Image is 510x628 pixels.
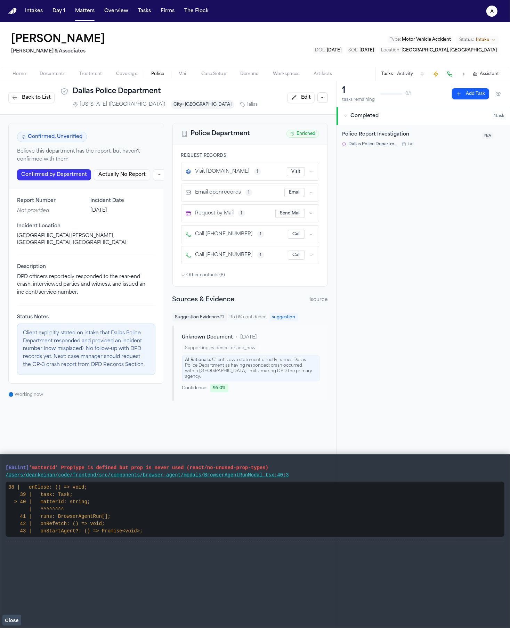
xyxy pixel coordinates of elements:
span: Confidence: [182,385,208,391]
h2: Police Department [191,129,250,139]
button: Call [288,251,305,260]
div: 🔵 Working now [8,392,164,398]
button: Create Immediate Task [431,69,441,79]
button: Call [288,230,305,239]
button: Matters [72,5,97,17]
button: Back to List [8,92,55,103]
button: Tasks [135,5,154,17]
button: Activity [397,71,413,77]
span: [DATE] [359,48,374,52]
span: Suggestion Evidence # 1 [172,313,227,321]
img: Finch Logo [8,8,17,15]
span: Coverage [116,71,137,77]
div: Police Report Investigation [342,131,478,139]
button: Intakes [22,5,46,17]
button: Other contacts (8) [181,272,225,278]
span: Description [17,263,155,270]
span: 1 alias [247,102,258,107]
h1: [PERSON_NAME] [11,33,105,46]
span: Demand [240,71,259,77]
span: SOL : [348,48,358,52]
button: View 1 source [257,231,264,238]
span: Case Setup [201,71,226,77]
span: [DATE] [327,48,341,52]
span: Police [151,71,164,77]
span: suggestion [269,313,298,321]
button: Confirmed by Department [17,169,91,180]
button: Visit [287,167,305,176]
span: Type : [390,38,401,42]
span: Other contacts ( 8 ) [187,272,225,278]
button: Firms [158,5,177,17]
span: Call [PHONE_NUMBER] [195,231,253,238]
span: Artifacts [314,71,332,77]
div: Supporting evidence for add_new [182,344,259,353]
span: Status Notes [17,314,155,321]
span: 95.0 % confidence [230,315,267,320]
h4: Request Records [181,153,319,158]
button: The Flock [181,5,211,17]
span: Email openrecords [195,189,241,196]
button: Actually No Report [94,169,150,180]
span: Mail [178,71,187,77]
span: • [236,334,238,341]
button: Assistant [473,71,499,77]
span: Motor Vehicle Accident [402,38,451,42]
button: View 1 source [254,168,261,175]
span: Treatment [79,71,102,77]
a: Overview [102,5,131,17]
p: [DATE] [90,207,155,214]
button: Edit matter name [11,33,105,46]
div: Open task: Police Report Investigation [337,125,510,153]
span: Back to List [22,94,51,101]
span: [US_STATE] ([GEOGRAPHIC_DATA]) [80,101,165,108]
span: Location : [381,48,400,52]
span: Request by Mail [195,210,234,217]
p: Client explicitly stated on intake that Dallas Police Department responded and provided an incide... [23,329,149,369]
span: Assistant [480,71,499,77]
button: Hide completed tasks (⌘⇧H) [492,88,504,99]
span: Dallas Police Department [348,141,398,147]
p: Believe this department has the report, but haven't confirmed with them [17,148,155,164]
button: Edit Location: Dallas, TX [379,47,499,54]
span: [GEOGRAPHIC_DATA], [GEOGRAPHIC_DATA] [402,48,497,52]
span: Home [13,71,26,77]
button: Add Task [452,88,489,99]
span: Documents [40,71,65,77]
button: Edit Type: Motor Vehicle Accident [388,36,453,43]
div: tasks remaining [342,97,375,103]
span: Intake [476,37,489,43]
button: Send Mail [275,209,305,218]
p: [GEOGRAPHIC_DATA][PERSON_NAME], [GEOGRAPHIC_DATA], [GEOGRAPHIC_DATA] [17,233,155,246]
span: 5d [408,141,414,147]
span: N/A [482,132,493,139]
span: Unknown Document [182,334,233,341]
span: Enriched [286,130,319,138]
span: [DATE] [241,334,257,341]
button: Edit DOL: 2023-09-08 [313,47,343,54]
span: 1 task [494,113,504,119]
button: Edit [288,92,315,103]
span: Report Number [17,197,82,204]
button: View 1 source [245,189,252,196]
span: Incident Location [17,223,155,230]
span: 1 source [309,296,328,303]
div: 1 [342,85,375,96]
span: Incident Date [90,197,155,204]
button: Edit SOL: 2025-09-08 [346,47,376,54]
span: City • [GEOGRAPHIC_DATA] [171,100,234,109]
button: Tasks [381,71,393,77]
button: Completed1task [337,107,510,125]
span: DOL : [315,48,326,52]
button: Day 1 [50,5,68,17]
div: Client’s own statement directly names Dallas Police Department as having responded; crash occurre... [182,356,320,381]
button: Change status from Intake [456,36,499,44]
button: Email [284,188,305,197]
span: AI Rationale: [185,358,211,362]
button: View 1 source [238,210,245,217]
